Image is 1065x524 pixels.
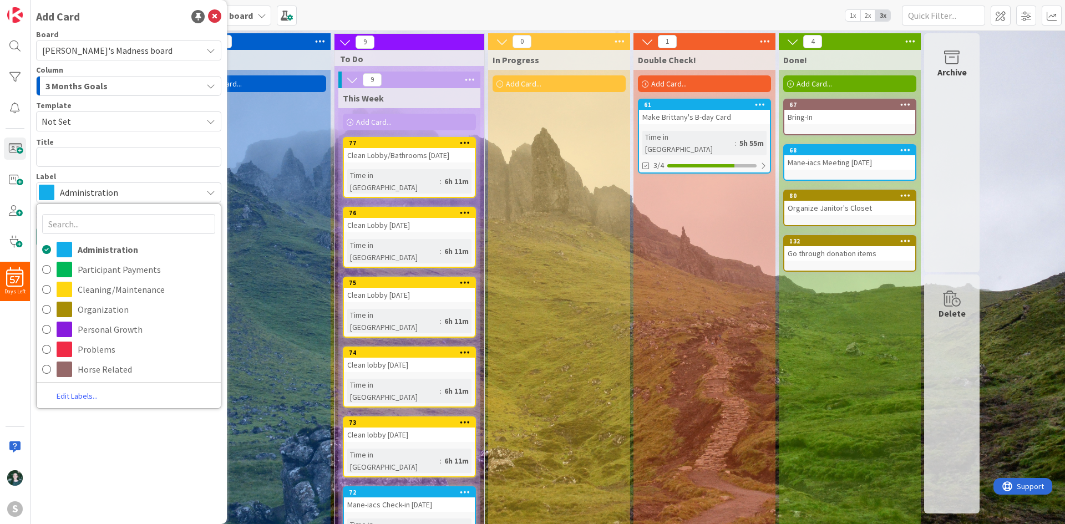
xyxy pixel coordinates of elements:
div: 68 [789,146,915,154]
div: Delete [939,307,966,320]
div: 74Clean lobby [DATE] [344,348,475,372]
label: Title [36,137,54,147]
div: S [7,501,23,517]
span: Administration [78,241,215,258]
a: Problems [37,339,221,359]
div: 76 [344,208,475,218]
span: Administration [60,185,196,200]
div: 80 [784,191,915,201]
span: Column [36,66,63,74]
div: 6h 11m [442,455,471,467]
div: 76 [349,209,475,217]
span: Double Check! [638,54,696,65]
input: Quick Filter... [902,6,985,26]
div: 72 [344,487,475,497]
img: Visit kanbanzone.com [7,7,23,23]
span: [PERSON_NAME]'s Madness board [42,45,173,56]
a: Cleaning/Maintenance [37,279,221,299]
span: 3/4 [653,160,664,171]
span: Cleaning/Maintenance [78,281,215,298]
div: 5h 55m [737,137,767,149]
span: : [440,245,442,257]
div: 73 [344,418,475,428]
span: Add Card... [651,79,687,89]
span: 3 Months Goals [45,79,108,93]
div: 68Mane-iacs Meeting [DATE] [784,145,915,170]
span: : [440,385,442,397]
span: Template [36,101,72,109]
div: Archive [937,65,967,79]
div: 6h 11m [442,385,471,397]
div: 132 [789,237,915,245]
span: Personal Growth [78,321,215,338]
span: : [440,455,442,467]
div: 73Clean lobby [DATE] [344,418,475,442]
div: Time in [GEOGRAPHIC_DATA] [347,449,440,473]
div: 67Bring-In [784,100,915,124]
div: Mane-iacs Meeting [DATE] [784,155,915,170]
span: Add Card... [797,79,832,89]
div: Mane-iacs Check-in [DATE] [344,497,475,512]
span: 9 [356,35,374,49]
a: Administration [37,240,221,260]
span: Organization [78,301,215,318]
div: Clean lobby [DATE] [344,358,475,372]
div: Time in [GEOGRAPHIC_DATA] [347,379,440,403]
div: Go through donation items [784,246,915,261]
div: Clean Lobby [DATE] [344,218,475,232]
span: Problems [78,341,215,358]
span: Support [23,2,50,15]
img: KM [7,470,23,486]
div: Clean Lobby [DATE] [344,288,475,302]
span: In Progress [493,54,539,65]
button: 3 Months Goals [36,76,221,96]
div: 68 [784,145,915,155]
div: 77 [344,138,475,148]
div: 74 [349,349,475,357]
span: Horse Related [78,361,215,378]
span: 9 [363,73,382,87]
div: 76Clean Lobby [DATE] [344,208,475,232]
span: This Week [343,93,384,104]
div: Add Card [36,8,80,25]
span: To Do [340,53,470,64]
div: 6h 11m [442,315,471,327]
a: Personal Growth [37,319,221,339]
span: : [735,137,737,149]
div: 73 [349,419,475,426]
div: 75Clean Lobby [DATE] [344,278,475,302]
div: 61Make Brittany's B-day Card [639,100,770,124]
span: Add Card... [356,117,392,127]
div: 67 [784,100,915,110]
span: Board [36,30,59,38]
a: Horse Related [37,359,221,379]
div: 67 [789,101,915,109]
div: Time in [GEOGRAPHIC_DATA] [347,309,440,333]
span: 1 [658,35,677,48]
div: Bring-In [784,110,915,124]
span: 0 [513,35,531,48]
div: 77Clean Lobby/Bathrooms [DATE] [344,138,475,162]
span: Participant Payments [78,261,215,278]
div: 75 [344,278,475,288]
div: 132 [784,236,915,246]
span: 4 [803,35,822,48]
div: Time in [GEOGRAPHIC_DATA] [347,239,440,263]
div: 61 [644,101,770,109]
div: 80Organize Janitor's Closet [784,191,915,215]
div: 72 [349,489,475,496]
a: Organization [37,299,221,319]
div: Organize Janitor's Closet [784,201,915,215]
span: 2x [860,10,875,21]
div: 74 [344,348,475,358]
div: 6h 11m [442,245,471,257]
span: Not Set [42,114,194,129]
div: Clean Lobby/Bathrooms [DATE] [344,148,475,162]
span: Add Card... [506,79,541,89]
span: 57 [10,276,20,284]
div: Time in [GEOGRAPHIC_DATA] [642,131,735,155]
div: 132Go through donation items [784,236,915,261]
span: Done! [783,54,807,65]
span: 3x [875,10,890,21]
div: Clean lobby [DATE] [344,428,475,442]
